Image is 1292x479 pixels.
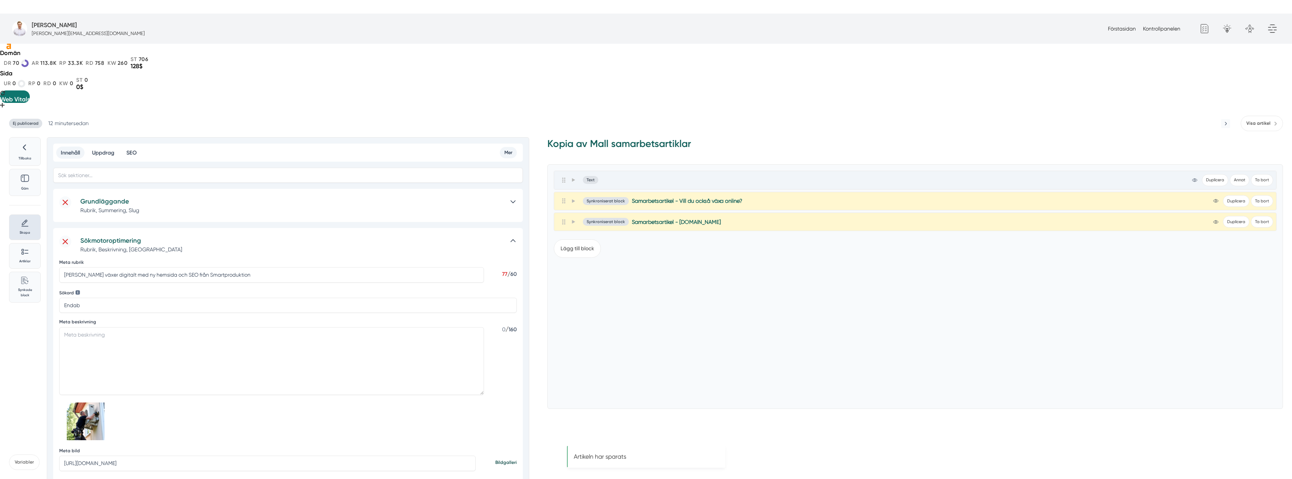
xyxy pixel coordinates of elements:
[4,60,29,67] a: dr70
[53,81,57,87] span: 0
[59,290,78,297] div: Vi rekommenderar ett sökord per artikel. Hemsidans sökord är Leads, SEO, Google Ads, Hemsida, Sma...
[493,326,517,333] div: /
[14,186,36,191] p: Göm
[493,270,517,278] div: /
[32,30,145,37] p: [PERSON_NAME][EMAIL_ADDRESS][DOMAIN_NAME]
[43,81,51,87] span: rd
[13,60,19,66] span: 70
[59,267,484,282] input: Meta rubrik
[76,77,88,83] a: st0
[32,20,77,30] h5: Administratör
[12,81,16,87] span: 0
[1202,174,1228,186] span: Duplicera
[1108,26,1136,32] a: Förstasidan
[59,456,476,471] input: Meta bild
[131,57,137,63] span: st
[14,259,36,264] p: Artiklar
[139,57,149,63] span: 706
[583,197,629,205] div: Synkroniserat block
[547,137,885,155] h3: Kopia av Mall samarbetsartiklar
[56,147,84,159] button: Innehåll
[32,60,39,66] span: ar
[14,156,36,161] p: Tillbaka
[4,81,11,87] span: ur
[80,207,503,214] p: Rubrik, Summering, Slug
[495,459,517,466] a: Bildgalleri
[502,270,507,278] span: 77
[37,81,41,87] span: 0
[122,147,141,159] button: SEO
[59,298,517,313] input: Sökord
[28,81,40,87] a: rp0
[40,60,56,66] span: 113.8K
[1241,116,1283,131] a: Visa artikel
[583,218,629,226] div: Synkroniserat block
[583,176,598,184] div: Text
[70,81,74,87] span: 0
[59,402,112,440] img: Förhandsvisning av bild
[1223,195,1249,207] span: Duplicera
[48,119,89,127] span: Skapades för 12 minuter sedan. 2025-09-20 : 09:18
[80,196,503,207] h5: Grundläggande
[500,147,517,158] button: Mer
[131,57,149,63] a: st706
[59,81,68,87] span: kw
[12,21,27,36] img: foretagsbild-pa-smartproduktion-en-webbyraer-i-dalarnas-lan.jpg
[80,246,503,253] p: Rubrik, Beskrivning, [GEOGRAPHIC_DATA]
[9,455,40,470] span: Variabler
[14,230,36,235] p: Skapa
[75,290,80,295] svg: Information
[1230,174,1249,186] button: Annat
[28,81,35,87] span: rp
[95,60,104,66] span: 758
[509,326,517,333] span: 160
[59,319,517,325] label: Meta beskrivning
[131,63,149,70] div: 128$
[1223,216,1249,228] span: Duplicera
[1251,195,1273,207] button: Ta bort
[76,77,83,83] span: st
[1251,174,1273,186] button: Ta bort
[1251,216,1273,228] button: Ta bort
[32,60,57,66] a: ar113.8K
[76,83,88,90] div: 0$
[108,60,128,66] a: kw260
[632,197,742,205] span: Samarbetsartikel - Vill du också växa online?
[86,60,104,66] a: rd758
[108,60,116,66] span: kw
[632,218,721,226] span: Samarbetsartikel - [DOMAIN_NAME]
[9,119,42,128] span: Ej publicerad
[59,60,66,66] span: rp
[574,452,719,461] p: Artikeln har sparats
[86,60,93,66] span: rd
[53,168,523,183] input: Sök sektioner...
[88,147,119,159] button: Uppdrag
[59,448,517,454] label: Meta bild
[4,60,11,66] span: dr
[1143,26,1180,32] a: Kontrollpanelen
[59,60,83,66] a: rp33.3K
[1246,120,1270,127] span: Visa artikel
[68,60,83,66] span: 33.3K
[510,270,517,278] span: 60
[14,287,36,298] p: Synkade block
[43,81,56,87] a: rd0
[80,236,503,246] h5: Sökmotoroptimering
[84,77,88,83] span: 0
[502,326,505,333] span: 0
[118,60,128,66] span: 260
[554,239,601,257] button: Lägg till block
[59,81,73,87] a: kw0
[4,80,25,87] a: ur0
[59,290,74,296] label: Sökord
[59,260,84,265] span: Meta rubrik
